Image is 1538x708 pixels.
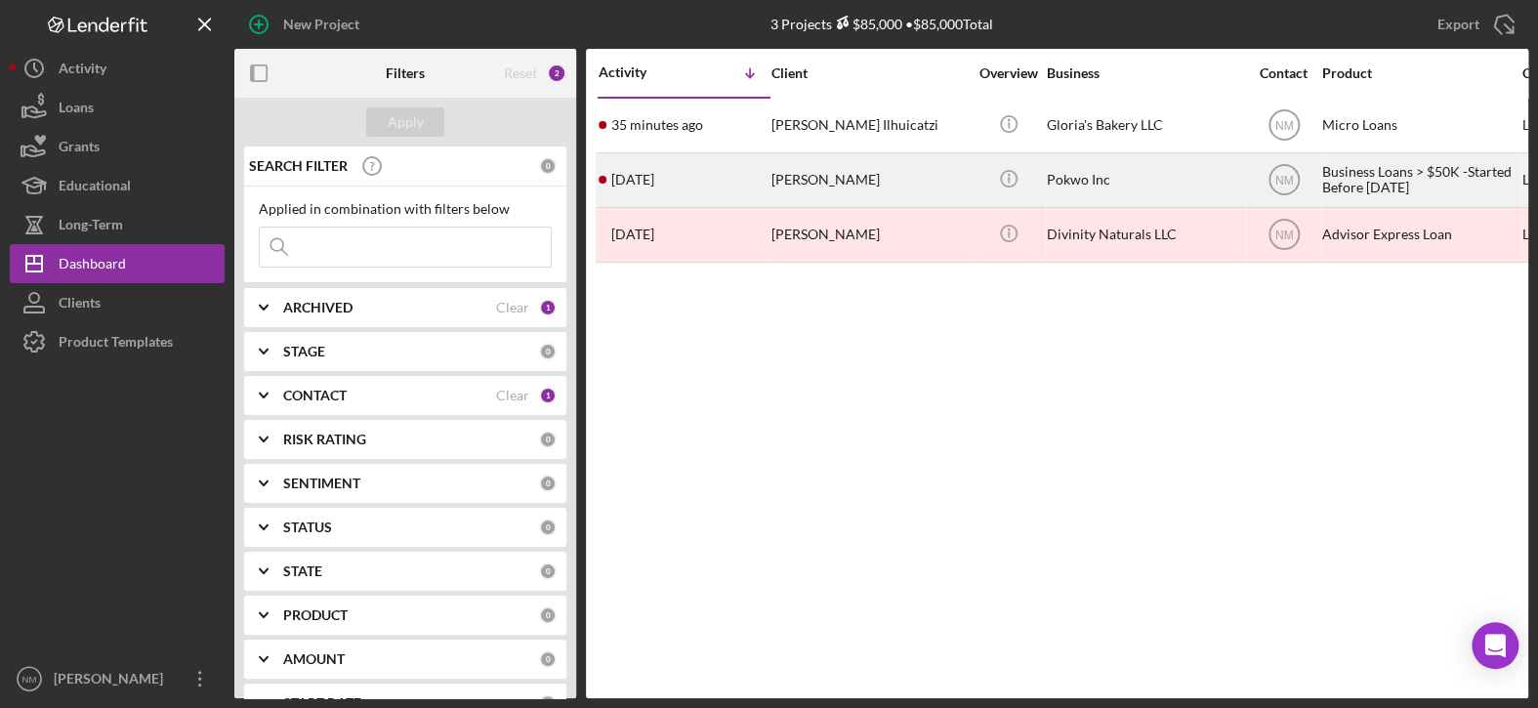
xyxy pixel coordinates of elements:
b: Filters [386,65,425,81]
button: NM[PERSON_NAME] [10,659,225,698]
div: Educational [59,166,131,210]
div: 1 [539,299,557,316]
div: [PERSON_NAME] [771,154,967,206]
div: 1 [539,387,557,404]
div: 2 [547,63,566,83]
button: Long-Term [10,205,225,244]
div: Pokwo Inc [1047,154,1242,206]
button: Educational [10,166,225,205]
button: Activity [10,49,225,88]
b: STATE [283,563,322,579]
div: Business Loans > $50K -Started Before [DATE] [1322,154,1517,206]
div: Advisor Express Loan [1322,209,1517,261]
button: Export [1418,5,1528,44]
button: New Project [234,5,379,44]
div: Open Intercom Messenger [1472,622,1518,669]
text: NM [1274,174,1293,187]
div: Activity [599,64,685,80]
div: Clear [496,300,529,315]
div: Clients [59,283,101,327]
div: 0 [539,606,557,624]
text: NM [1274,119,1293,133]
div: Applied in combination with filters below [259,201,552,217]
div: Dashboard [59,244,126,288]
div: $85,000 [832,16,902,32]
div: Micro Loans [1322,100,1517,151]
div: Apply [388,107,424,137]
div: 0 [539,650,557,668]
b: STATUS [283,520,332,535]
div: [PERSON_NAME] [771,209,967,261]
div: Loans [59,88,94,132]
button: Dashboard [10,244,225,283]
time: 2025-01-09 22:48 [611,227,654,242]
div: 0 [539,519,557,536]
time: 2025-09-10 17:47 [611,117,703,133]
div: 0 [539,431,557,448]
div: Divinity Naturals LLC [1047,209,1242,261]
div: Long-Term [59,205,123,249]
button: Loans [10,88,225,127]
div: 0 [539,157,557,175]
div: Overview [972,65,1045,81]
div: Client [771,65,967,81]
div: Reset [504,65,537,81]
time: 2025-07-18 16:27 [611,172,654,187]
b: SENTIMENT [283,476,360,491]
div: Activity [59,49,106,93]
b: CONTACT [283,388,347,403]
button: Grants [10,127,225,166]
div: [PERSON_NAME] [49,659,176,703]
div: Clear [496,388,529,403]
b: SEARCH FILTER [249,158,348,174]
div: 0 [539,475,557,492]
div: New Project [283,5,359,44]
div: Export [1437,5,1479,44]
div: Contact [1247,65,1320,81]
b: AMOUNT [283,651,345,667]
button: Clients [10,283,225,322]
div: Grants [59,127,100,171]
div: Product Templates [59,322,173,366]
div: 0 [539,343,557,360]
b: ARCHIVED [283,300,353,315]
text: NM [22,674,37,685]
text: NM [1274,229,1293,242]
div: Business [1047,65,1242,81]
div: Product [1322,65,1517,81]
div: [PERSON_NAME] Ilhuicatzi [771,100,967,151]
div: Gloria's Bakery LLC [1047,100,1242,151]
div: 0 [539,562,557,580]
div: 3 Projects • $85,000 Total [770,16,993,32]
b: STAGE [283,344,325,359]
button: Product Templates [10,322,225,361]
b: RISK RATING [283,432,366,447]
b: PRODUCT [283,607,348,623]
button: Apply [366,107,444,137]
